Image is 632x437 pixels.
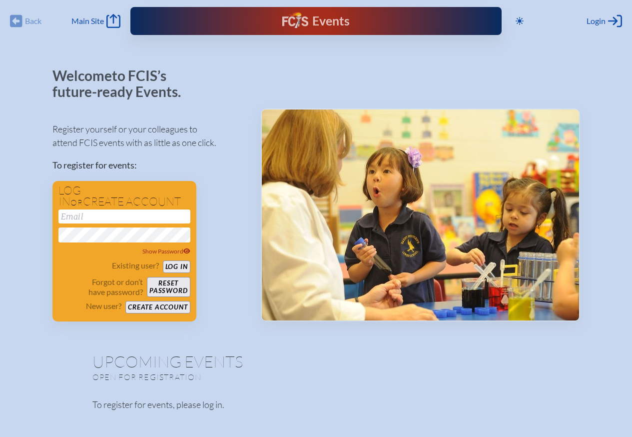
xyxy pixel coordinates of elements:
[147,277,190,297] button: Resetpassword
[239,12,393,30] div: FCIS Events — Future ready
[52,122,245,149] p: Register yourself or your colleagues to attend FCIS events with as little as one click.
[86,301,121,311] p: New user?
[92,372,356,382] p: Open for registration
[71,14,120,28] a: Main Site
[587,16,606,26] span: Login
[92,398,540,411] p: To register for events, please log in.
[58,277,143,297] p: Forgot or don’t have password?
[52,158,245,172] p: To register for events:
[125,301,190,313] button: Create account
[142,247,190,255] span: Show Password
[52,68,192,99] p: Welcome to FCIS’s future-ready Events.
[71,16,104,26] span: Main Site
[92,353,540,369] h1: Upcoming Events
[58,209,190,223] input: Email
[112,260,159,270] p: Existing user?
[58,185,190,207] h1: Log in create account
[262,109,579,320] img: Events
[70,197,83,207] span: or
[163,260,190,273] button: Log in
